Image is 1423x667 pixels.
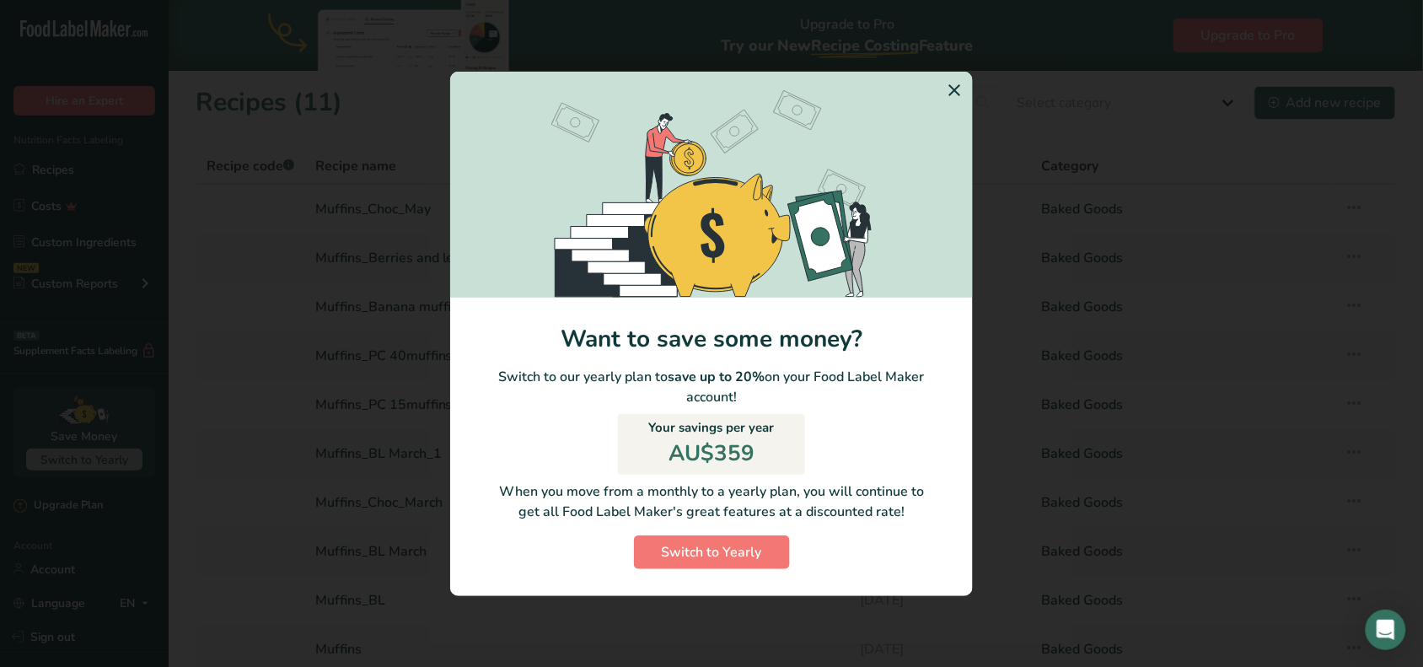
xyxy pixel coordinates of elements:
span: Switch to Yearly [662,542,762,562]
div: Open Intercom Messenger [1366,610,1406,650]
button: Switch to Yearly [634,535,790,569]
h1: Want to save some money? [450,325,973,353]
b: save up to 20% [669,368,765,386]
p: AU$359 [669,437,754,470]
p: When you move from a monthly to a yearly plan, you will continue to get all Food Label Maker's gr... [464,481,959,522]
p: Your savings per year [649,418,775,438]
p: Switch to our yearly plan to on your Food Label Maker account! [450,367,973,407]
